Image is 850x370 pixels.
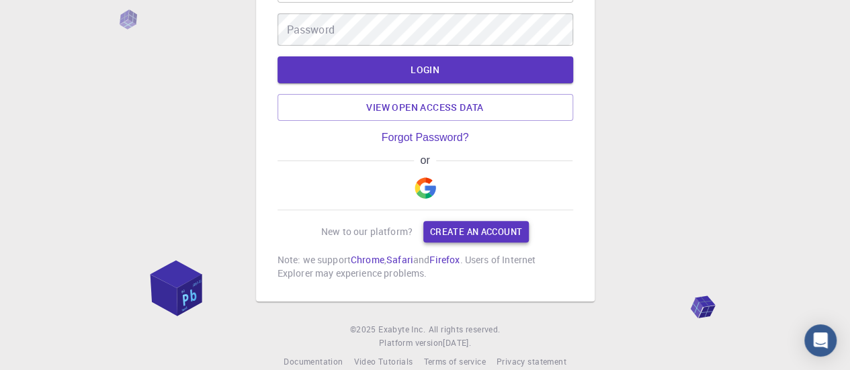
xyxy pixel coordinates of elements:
a: [DATE]. [443,336,471,350]
img: Google [415,177,436,199]
p: New to our platform? [321,225,413,238]
span: Privacy statement [497,356,566,367]
a: Create an account [423,221,529,242]
p: Note: we support , and . Users of Internet Explorer may experience problems. [278,253,573,280]
a: Forgot Password? [382,132,469,144]
a: Documentation [284,355,343,369]
span: All rights reserved. [428,323,500,336]
a: View open access data [278,94,573,121]
a: Safari [386,253,413,266]
a: Video Tutorials [353,355,413,369]
a: Exabyte Inc. [378,323,425,336]
span: © 2025 [350,323,378,336]
span: or [414,154,436,167]
a: Firefox [429,253,460,266]
button: LOGIN [278,56,573,83]
a: Terms of service [423,355,485,369]
span: [DATE] . [443,337,471,348]
span: Platform version [379,336,443,350]
span: Documentation [284,356,343,367]
div: Open Intercom Messenger [804,324,837,357]
span: Video Tutorials [353,356,413,367]
a: Privacy statement [497,355,566,369]
span: Terms of service [423,356,485,367]
a: Chrome [351,253,384,266]
span: Exabyte Inc. [378,324,425,334]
